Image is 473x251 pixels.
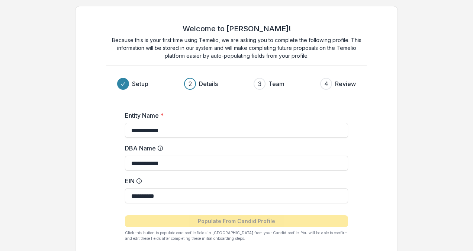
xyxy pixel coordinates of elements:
[125,144,344,153] label: DBA Name
[117,78,356,90] div: Progress
[189,79,192,88] div: 2
[324,79,328,88] div: 4
[132,79,148,88] h3: Setup
[258,79,261,88] div: 3
[106,36,367,60] p: Because this is your first time using Temelio, we are asking you to complete the following profil...
[183,24,291,33] h2: Welcome to [PERSON_NAME]!
[125,111,344,120] label: Entity Name
[125,177,344,185] label: EIN
[268,79,284,88] h3: Team
[335,79,356,88] h3: Review
[125,215,348,227] button: Populate From Candid Profile
[125,230,348,241] p: Click this button to populate core profile fields in [GEOGRAPHIC_DATA] from your Candid profile. ...
[199,79,218,88] h3: Details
